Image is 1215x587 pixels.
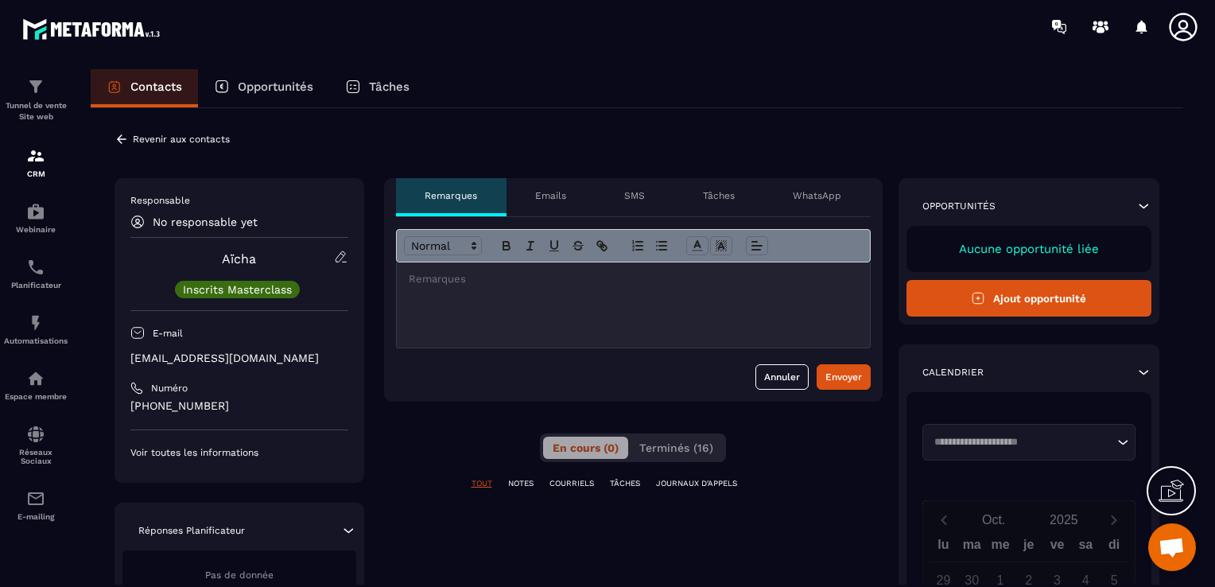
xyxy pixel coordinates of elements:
[610,478,640,489] p: TÂCHES
[4,225,68,234] p: Webinaire
[4,477,68,533] a: emailemailE-mailing
[922,424,1136,461] div: Search for option
[153,327,183,340] p: E-mail
[4,100,68,122] p: Tunnel de vente Site web
[198,69,329,107] a: Opportunités
[183,284,292,295] p: Inscrits Masterclass
[222,251,256,266] a: Aïcha
[4,190,68,246] a: automationsautomationsWebinaire
[153,216,258,228] p: No responsable yet
[549,478,594,489] p: COURRIELS
[4,336,68,345] p: Automatisations
[26,425,45,444] img: social-network
[425,189,477,202] p: Remarques
[329,69,425,107] a: Tâches
[130,398,348,414] p: [PHONE_NUMBER]
[553,441,619,454] span: En cours (0)
[825,369,862,385] div: Envoyer
[133,134,230,145] p: Revenir aux contacts
[4,392,68,401] p: Espace membre
[4,281,68,290] p: Planificateur
[4,246,68,301] a: schedulerschedulerPlanificateur
[472,478,492,489] p: TOUT
[703,189,735,202] p: Tâches
[4,357,68,413] a: automationsautomationsEspace membre
[138,524,245,537] p: Réponses Planificateur
[793,189,841,202] p: WhatsApp
[369,80,410,94] p: Tâches
[630,437,723,459] button: Terminés (16)
[906,280,1152,317] button: Ajout opportunité
[4,301,68,357] a: automationsautomationsAutomatisations
[922,242,1136,256] p: Aucune opportunité liée
[639,441,713,454] span: Terminés (16)
[922,200,996,212] p: Opportunités
[508,478,534,489] p: NOTES
[922,366,984,379] p: Calendrier
[624,189,645,202] p: SMS
[26,313,45,332] img: automations
[4,512,68,521] p: E-mailing
[26,489,45,508] img: email
[151,382,188,395] p: Numéro
[4,448,68,465] p: Réseaux Sociaux
[26,146,45,165] img: formation
[4,413,68,477] a: social-networksocial-networkRéseaux Sociaux
[26,258,45,277] img: scheduler
[130,194,348,207] p: Responsable
[4,65,68,134] a: formationformationTunnel de vente Site web
[26,202,45,221] img: automations
[929,434,1114,450] input: Search for option
[91,69,198,107] a: Contacts
[130,351,348,366] p: [EMAIL_ADDRESS][DOMAIN_NAME]
[543,437,628,459] button: En cours (0)
[656,478,737,489] p: JOURNAUX D'APPELS
[4,169,68,178] p: CRM
[4,134,68,190] a: formationformationCRM
[535,189,566,202] p: Emails
[1148,523,1196,571] div: Ouvrir le chat
[205,570,274,581] span: Pas de donnée
[26,77,45,96] img: formation
[130,80,182,94] p: Contacts
[817,364,871,390] button: Envoyer
[755,364,809,390] button: Annuler
[26,369,45,388] img: automations
[238,80,313,94] p: Opportunités
[22,14,165,44] img: logo
[130,446,348,459] p: Voir toutes les informations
